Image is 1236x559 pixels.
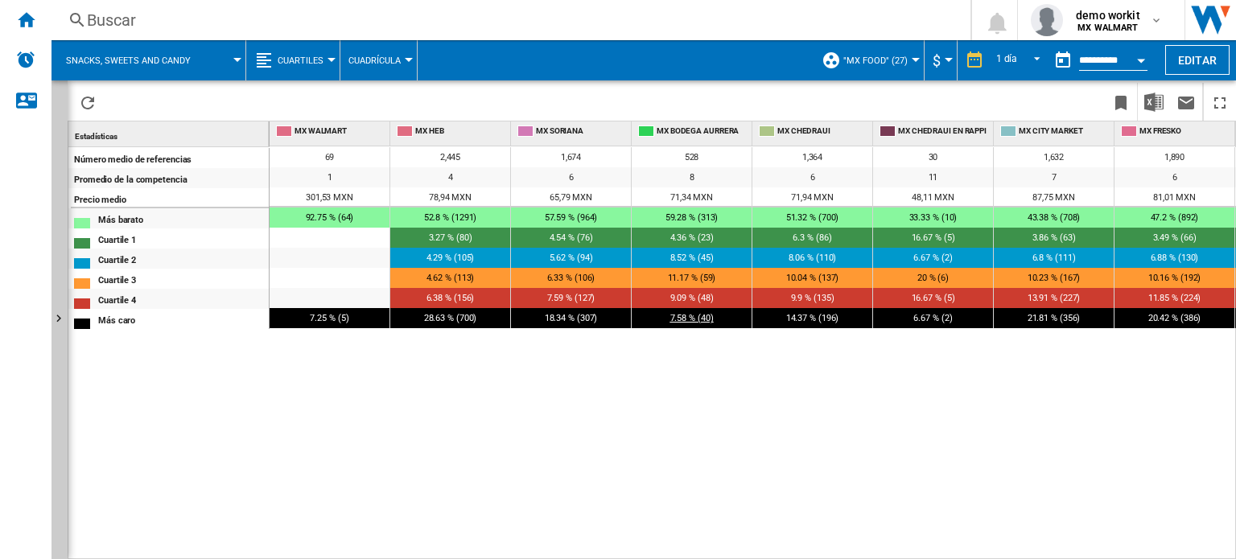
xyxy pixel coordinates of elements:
[98,290,268,307] div: Cuartile 4
[98,270,268,287] div: Cuartile 3
[1047,44,1079,76] button: md-calendar
[87,9,929,31] div: Buscar
[426,293,475,303] span: 6.38 % (156)
[1028,212,1081,223] span: 43.38 % (708)
[690,172,694,183] span: 8
[448,172,453,183] span: 4
[685,152,699,162] span: 528
[791,293,834,303] span: 9.9 % (135)
[898,125,990,137] span: MX CHEDRAUI EN RAPPI
[545,313,598,323] span: 18.34 % (307)
[786,273,839,283] span: 10.04 % (137)
[1204,83,1236,121] button: Maximizar
[843,55,908,66] span: "MX Food" (27)
[929,172,938,183] span: 11
[1170,83,1202,121] button: Enviar este reporte por correo electrónico
[1153,192,1196,203] span: 81,01 MXN
[996,53,1018,64] div: 1 día
[72,83,104,121] button: Recargar
[545,212,598,223] span: 57.59 % (964)
[306,212,354,223] span: 92.75 % (64)
[72,121,269,146] div: Estadísticas Sort None
[1028,273,1081,283] span: 10.23 % (167)
[843,40,916,80] button: "MX Food" (27)
[536,125,628,137] span: MX SORIANA
[74,190,268,205] div: Precio medio
[665,212,719,223] span: 59.28 % (313)
[1127,43,1156,72] button: Open calendar
[670,232,714,243] span: 4.36 % (23)
[1138,83,1170,121] button: Descargar en Excel
[75,132,117,141] span: Estadísticas
[635,121,752,142] div: MX BODEGA AURRERA
[917,273,949,283] span: 20 % (6)
[802,152,823,162] span: 1,364
[777,125,869,137] span: MX CHEDRAUI
[278,55,323,66] span: Cuartiles
[1028,313,1081,323] span: 21.81 % (356)
[561,152,582,162] span: 1,674
[328,172,332,183] span: 1
[1144,92,1164,112] img: excel-24x24.png
[810,172,815,183] span: 6
[514,121,631,142] div: MX SORIANA
[348,40,409,80] button: Cuadrícula
[1052,172,1057,183] span: 7
[1148,273,1201,283] span: 10.16 % (192)
[51,80,68,559] button: Mostrar
[550,192,592,203] span: 65,79 MXN
[822,40,916,80] div: "MX Food" (27)
[1148,313,1201,323] span: 20.42 % (386)
[393,121,510,142] div: MX HEB
[670,253,714,263] span: 8.52 % (45)
[72,121,269,146] div: Sort None
[912,232,955,243] span: 16.67 % (5)
[1172,172,1177,183] span: 6
[925,40,958,80] md-menu: Currency
[933,52,941,69] span: $
[912,192,954,203] span: 48,11 MXN
[310,313,348,323] span: 7.25 % (5)
[569,172,574,183] span: 6
[1153,232,1197,243] span: 3.49 % (66)
[1032,253,1076,263] span: 6.8 % (111)
[273,121,389,142] div: MX WALMART
[66,55,191,66] span: Snacks, sweets and candy
[16,50,35,69] img: alerts-logo.svg
[789,253,837,263] span: 8.06 % (110)
[426,253,475,263] span: 4.29 % (105)
[933,40,949,80] div: $
[550,253,593,263] span: 5.62 % (94)
[74,150,268,166] div: Número medio de referencias
[670,293,714,303] span: 9.09 % (48)
[278,40,332,80] button: Cuartiles
[98,230,268,247] div: Cuartile 1
[547,273,595,283] span: 6.33 % (106)
[426,273,475,283] span: 4.62 % (113)
[66,40,207,80] button: Snacks, sweets and candy
[992,47,1047,74] md-select: REPORTS.WIZARD.STEPS.REPORT.STEPS.REPORT_OPTIONS.PERIOD: 1 día
[1077,23,1138,33] b: MX WALMART
[657,125,748,137] span: MX BODEGA AURRERA
[1044,152,1065,162] span: 1,632
[424,212,477,223] span: 52.8 % (1291)
[913,313,952,323] span: 6.67 % (2)
[913,253,952,263] span: 6.67 % (2)
[1151,212,1199,223] span: 47.2 % (892)
[786,212,839,223] span: 51.32 % (700)
[348,55,401,66] span: Cuadrícula
[1151,253,1199,263] span: 6.88 % (130)
[1139,125,1231,137] span: MX FRESKO
[791,192,834,203] span: 71,94 MXN
[440,152,461,162] span: 2,445
[295,125,386,137] span: MX WALMART
[415,125,507,137] span: MX HEB
[1032,192,1075,203] span: 87,75 MXN
[325,152,335,162] span: 69
[424,313,477,323] span: 28.63 % (700)
[306,192,353,203] span: 301,53 MXN
[1148,293,1201,303] span: 11.85 % (224)
[1164,152,1185,162] span: 1,890
[997,121,1114,142] div: MX CITY MARKET
[547,293,595,303] span: 7.59 % (127)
